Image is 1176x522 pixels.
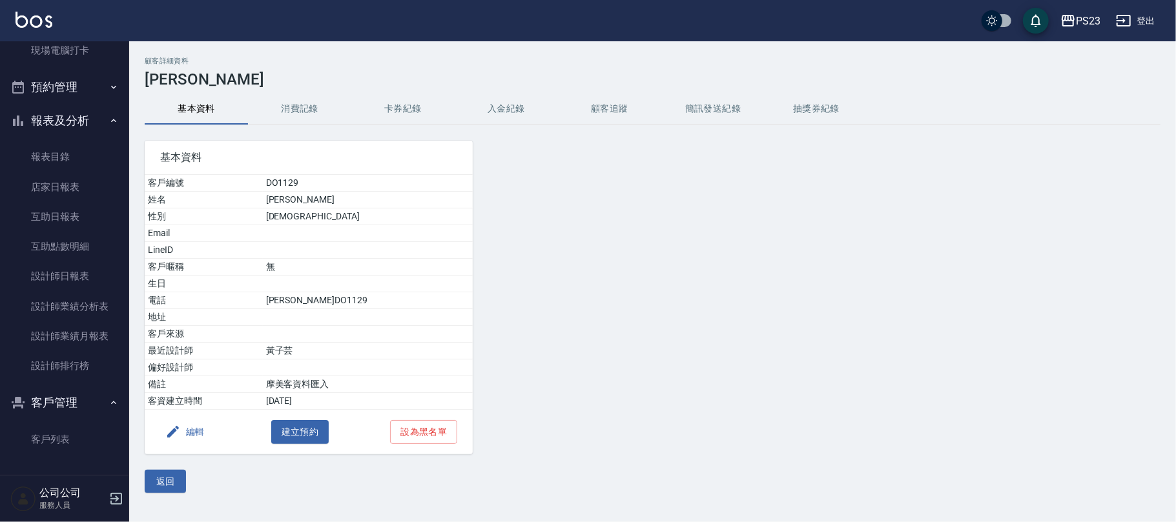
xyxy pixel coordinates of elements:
[145,175,263,192] td: 客戶編號
[5,351,124,381] a: 設計師排行榜
[351,94,455,125] button: 卡券紀錄
[263,376,473,393] td: 摩美客資料匯入
[5,35,124,65] a: 現場電腦打卡
[145,259,263,276] td: 客戶暱稱
[160,151,457,164] span: 基本資料
[263,259,473,276] td: 無
[145,276,263,292] td: 生日
[661,94,765,125] button: 簡訊發送紀錄
[145,376,263,393] td: 備註
[145,326,263,343] td: 客戶來源
[39,499,105,511] p: 服務人員
[145,57,1161,65] h2: 顧客詳細資料
[145,225,263,242] td: Email
[5,386,124,419] button: 客戶管理
[145,309,263,326] td: 地址
[5,292,124,321] a: 設計師業績分析表
[145,94,248,125] button: 基本資料
[145,393,263,410] td: 客資建立時間
[5,172,124,202] a: 店家日報表
[390,420,457,444] button: 設為黑名單
[39,487,105,499] h5: 公司公司
[5,232,124,261] a: 互助點數明細
[263,175,473,192] td: DO1129
[145,292,263,309] td: 電話
[15,12,52,28] img: Logo
[263,192,473,208] td: [PERSON_NAME]
[455,94,558,125] button: 入金紀錄
[5,321,124,351] a: 設計師業績月報表
[10,486,36,512] img: Person
[5,142,124,172] a: 報表目錄
[1055,8,1106,34] button: PS23
[263,208,473,225] td: [DEMOGRAPHIC_DATA]
[248,94,351,125] button: 消費記錄
[1023,8,1049,34] button: save
[145,192,263,208] td: 姓名
[1076,13,1100,29] div: PS23
[5,202,124,232] a: 互助日報表
[145,359,263,376] td: 偏好設計師
[263,393,473,410] td: [DATE]
[145,208,263,225] td: 性別
[263,292,473,309] td: [PERSON_NAME]DO1129
[5,261,124,291] a: 設計師日報表
[145,242,263,259] td: LineID
[765,94,868,125] button: 抽獎券紀錄
[5,425,124,454] a: 客戶列表
[5,104,124,137] button: 報表及分析
[271,420,329,444] button: 建立預約
[558,94,661,125] button: 顧客追蹤
[160,420,210,444] button: 編輯
[1111,9,1161,33] button: 登出
[145,470,186,494] button: 返回
[145,70,1161,88] h3: [PERSON_NAME]
[145,343,263,359] td: 最近設計師
[5,70,124,104] button: 預約管理
[263,343,473,359] td: 黃子芸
